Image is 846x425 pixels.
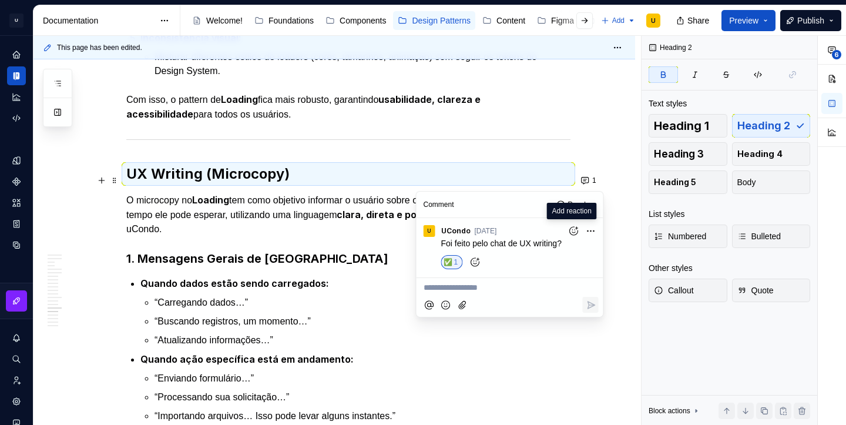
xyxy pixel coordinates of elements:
button: Mention someone [421,297,437,313]
div: U [427,226,431,236]
button: Notifications [7,329,26,347]
a: Welcome! [187,11,247,30]
span: 6 [832,50,841,59]
button: Search ⌘K [7,350,26,369]
div: Comment [424,200,454,209]
strong: Loading [221,93,258,105]
div: Text styles [649,98,687,109]
button: Attach files [455,297,471,313]
button: Preview [721,10,775,31]
button: Resolve [553,196,598,213]
button: U [2,8,31,33]
button: More [583,223,599,239]
span: Preview [729,15,758,26]
button: Heading 3 [649,142,727,166]
a: Storybook stories [7,215,26,233]
button: 1 reaction, react with ✅️ [441,255,463,269]
a: Settings [7,392,26,411]
div: Components [340,15,386,26]
span: Publish [797,15,824,26]
div: U [651,16,656,25]
button: Callout [649,279,727,302]
button: Add emoji [438,297,454,313]
a: Foundations [250,11,318,30]
div: Block actions [649,403,701,419]
p: “Buscando registros, um momento…” [155,314,570,329]
a: Invite team [7,371,26,390]
span: Numbered [654,230,706,242]
div: Page tree [187,9,595,32]
strong: 1. Mensagens Gerais de [GEOGRAPHIC_DATA] [126,252,388,266]
button: Add [597,12,639,29]
a: Components [321,11,391,30]
button: Add reaction [465,255,485,269]
a: Design Patterns [393,11,475,30]
a: Figma [532,11,579,30]
div: Documentation [43,15,154,26]
span: This page has been edited. [57,43,142,52]
button: Share [670,10,717,31]
div: Figma [551,15,574,26]
a: Documentation [7,66,26,85]
div: Design Patterns [412,15,471,26]
a: Home [7,45,26,64]
p: “Processando sua solicitação…” [155,390,570,404]
div: U [9,14,23,28]
a: Components [7,172,26,191]
span: uCondo [441,226,471,236]
p: “Enviando formulário…” [155,372,570,386]
span: Add [612,16,625,25]
span: Resolve [568,200,593,209]
div: Other styles [649,262,693,274]
div: Welcome! [206,15,243,26]
strong: Loading [192,194,229,206]
a: Design tokens [7,151,26,170]
a: Code automation [7,109,26,128]
div: Foundations [268,15,314,26]
a: Content [478,11,530,30]
button: Heading 4 [732,142,811,166]
button: Reply [583,297,599,313]
span: 1 [454,257,458,267]
p: Com isso, o pattern de fica mais robusto, garantindo para todos os usuários. [126,92,570,122]
span: ✅️ [445,257,452,267]
span: Heading 5 [654,176,696,188]
button: Numbered [649,225,727,248]
span: Callout [654,285,694,296]
span: Heading 1 [654,120,709,132]
strong: UX Writing (Microcopy) [126,165,290,182]
div: List styles [649,208,684,220]
p: Misturar diferentes estilos de loaders (cores, tamanhos, animação) sem seguir os tokens do Design... [155,50,570,78]
button: 1 [578,172,602,189]
div: Block actions [649,406,690,416]
button: Quote [732,279,811,302]
span: Share [687,15,709,26]
span: Heading 4 [737,148,783,160]
span: Foi feito pelo chat de UX writing? [441,239,562,248]
div: Content [496,15,525,26]
div: Analytics [7,88,26,106]
a: Data sources [7,236,26,255]
span: Body [737,176,756,188]
span: Heading 3 [654,148,704,160]
button: Body [732,170,811,194]
p: “Importando arquivos… Isso pode levar alguns instantes.” [155,409,570,423]
p: “Atualizando informações…” [155,333,570,347]
button: Heading 5 [649,170,727,194]
div: Assets [7,193,26,212]
button: Add reaction [566,223,582,239]
button: Heading 1 [649,114,727,138]
div: Composer editor [421,278,599,294]
button: Publish [780,10,841,31]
